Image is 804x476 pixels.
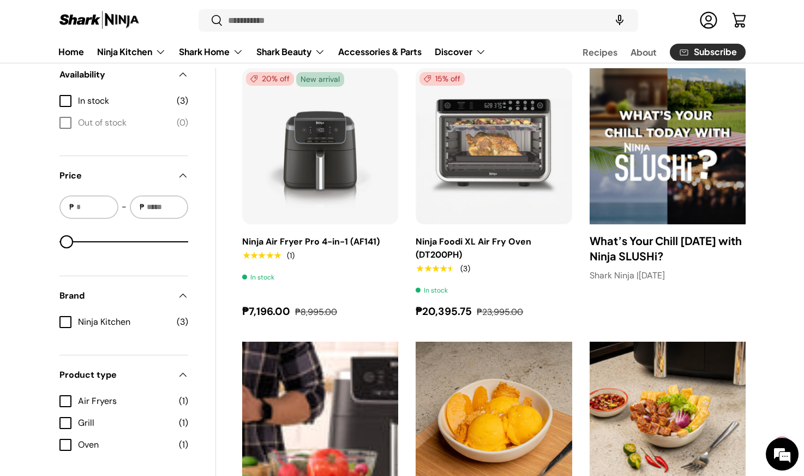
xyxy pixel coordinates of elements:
span: (3) [177,316,188,329]
a: Ninja Air Fryer Pro 4-in-1 (AF141) [242,236,380,247]
a: Accessories & Parts [338,41,422,62]
span: In stock [78,94,170,108]
span: 20% off [246,72,294,86]
a: Ninja Foodi XL Air Fry Oven (DT200PH) [416,68,572,224]
a: Ninja Foodi XL Air Fry Oven (DT200PH) [416,236,531,260]
span: Ninja Kitchen [78,316,170,329]
img: https://sharkninja.com.ph/products/ninja-slushi-professional-frozen-drink-maker [590,68,746,224]
summary: Discover [428,41,493,63]
span: Grill [78,416,172,430]
span: Brand [59,289,171,302]
span: - [122,200,127,213]
span: ₱ [68,201,75,213]
img: https://sharkninja.com.ph/products/ninja-air-fryer-pro-4-in-1-af141 [242,68,398,224]
summary: Product type [59,355,188,395]
a: Ninja Air Fryer Pro 4-in-1 (AF141) [242,68,398,224]
span: (1) [179,416,188,430]
summary: Shark Home [172,41,250,63]
summary: Ninja Kitchen [91,41,172,63]
a: Recipes [583,41,617,63]
nav: Secondary [556,41,746,63]
span: Oven [78,438,172,451]
a: Subscribe [670,44,746,61]
span: ₱ [139,201,146,213]
a: What’s Your Chill [DATE] with Ninja SLUSHi? [590,234,742,263]
span: Product type [59,368,171,382]
span: Price [59,169,171,182]
span: New arrival [296,72,344,87]
span: (3) [177,94,188,108]
summary: Brand [59,276,188,316]
nav: Primary [58,41,486,63]
summary: Shark Beauty [250,41,332,63]
summary: Availability [59,55,188,94]
summary: Price [59,156,188,195]
speech-search-button: Search by voice [602,9,637,33]
a: Home [58,41,84,62]
span: Subscribe [694,48,737,57]
span: Availability [59,68,171,81]
img: ninja-foodi-xl-air-fry-oven-with-sample-food-content-full-view-sharkninja-philippines [416,68,572,224]
span: 15% off [419,72,465,86]
span: (0) [177,116,188,129]
span: (1) [179,438,188,451]
span: Air Fryers [78,395,172,408]
img: Shark Ninja Philippines [58,10,140,31]
span: Out of stock [78,116,170,129]
span: (1) [179,395,188,408]
a: About [631,41,657,63]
